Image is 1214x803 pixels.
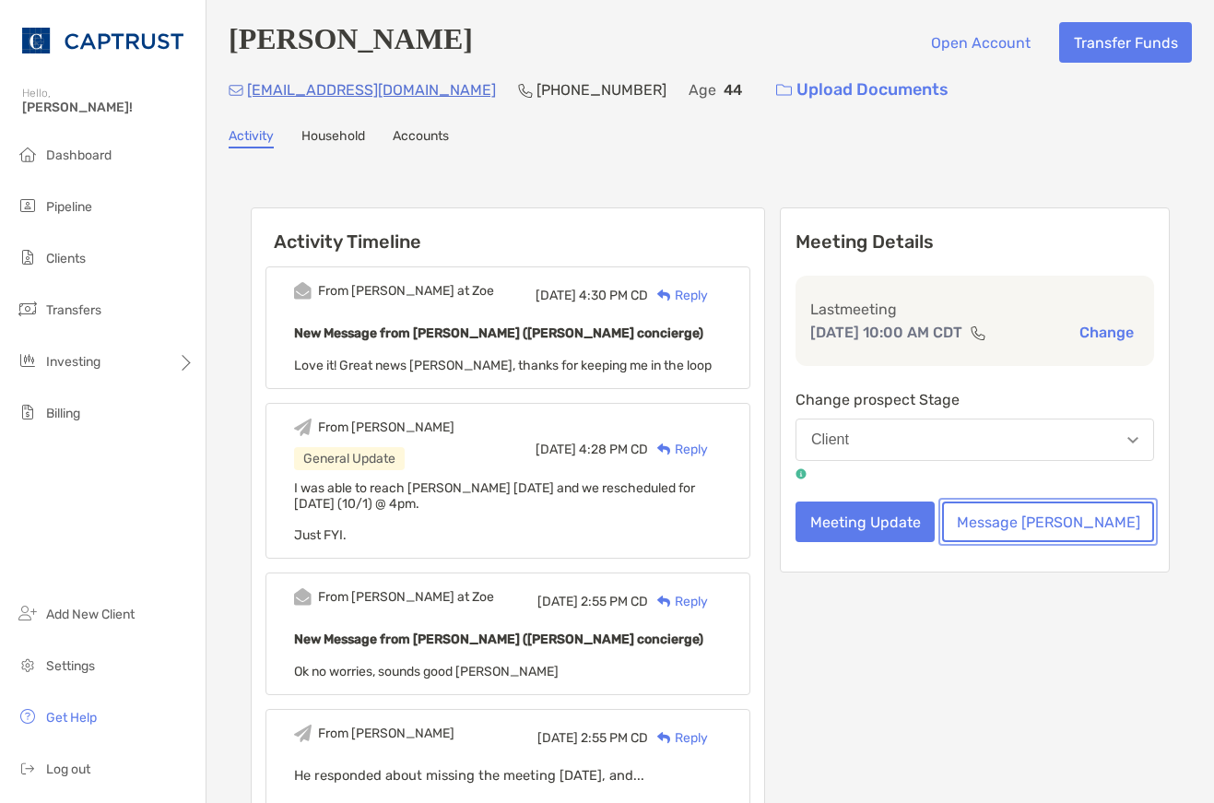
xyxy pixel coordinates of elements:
p: Last meeting [810,298,1139,321]
img: get-help icon [17,705,39,727]
h4: [PERSON_NAME] [229,22,473,63]
button: Transfer Funds [1059,22,1192,63]
h6: Activity Timeline [252,208,764,253]
button: Change [1074,323,1139,342]
span: Settings [46,658,95,674]
span: Log out [46,762,90,777]
img: Reply icon [657,596,671,608]
img: communication type [970,325,986,340]
img: Email Icon [229,85,243,96]
span: He responded about missing the meeting [DATE], and... [294,767,644,784]
div: Reply [648,286,708,305]
img: button icon [776,84,792,97]
div: Reply [648,592,708,611]
p: Change prospect Stage [796,388,1154,411]
img: transfers icon [17,298,39,320]
p: [DATE] 10:00 AM CDT [810,321,962,344]
button: Meeting Update [796,502,935,542]
p: 44 [724,78,742,101]
img: Event icon [294,282,312,300]
b: New Message from [PERSON_NAME] ([PERSON_NAME] concierge) [294,632,703,647]
span: Clients [46,251,86,266]
img: Event icon [294,725,312,742]
p: [PHONE_NUMBER] [536,78,666,101]
p: Age [689,78,716,101]
div: General Update [294,447,405,470]
span: [DATE] [536,288,576,303]
img: clients icon [17,246,39,268]
img: Event icon [294,588,312,606]
div: Client [811,431,849,448]
span: Love it! Great news [PERSON_NAME], thanks for keeping me in the loop [294,358,712,373]
button: Open Account [916,22,1044,63]
span: [DATE] [537,730,578,746]
img: Reply icon [657,443,671,455]
img: Event icon [294,419,312,436]
img: investing icon [17,349,39,372]
span: Dashboard [46,148,112,163]
span: Pipeline [46,199,92,215]
img: CAPTRUST Logo [22,7,183,74]
span: 2:55 PM CD [581,594,648,609]
img: billing icon [17,401,39,423]
img: Reply icon [657,732,671,744]
span: 4:30 PM CD [579,288,648,303]
button: Message [PERSON_NAME] [942,502,1154,542]
span: Transfers [46,302,101,318]
img: logout icon [17,757,39,779]
span: Billing [46,406,80,421]
span: [DATE] [537,594,578,609]
span: Investing [46,354,100,370]
img: pipeline icon [17,195,39,217]
span: Ok no worries, sounds good [PERSON_NAME] [294,664,559,679]
span: I was able to reach [PERSON_NAME] [DATE] and we rescheduled for [DATE] (10/1) @ 4pm. Just FYI. [294,480,695,543]
p: [EMAIL_ADDRESS][DOMAIN_NAME] [247,78,496,101]
a: Upload Documents [764,70,961,110]
img: add_new_client icon [17,602,39,624]
b: New Message from [PERSON_NAME] ([PERSON_NAME] concierge) [294,325,703,341]
img: tooltip [796,468,807,479]
button: Client [796,419,1154,461]
span: 2:55 PM CD [581,730,648,746]
div: From [PERSON_NAME] at Zoe [318,589,494,605]
span: Add New Client [46,607,135,622]
div: From [PERSON_NAME] [318,726,454,741]
img: Phone Icon [518,83,533,98]
img: settings icon [17,654,39,676]
a: Accounts [393,128,449,148]
p: Meeting Details [796,230,1154,254]
span: [DATE] [536,442,576,457]
img: Reply icon [657,289,671,301]
span: 4:28 PM CD [579,442,648,457]
img: dashboard icon [17,143,39,165]
div: From [PERSON_NAME] at Zoe [318,283,494,299]
a: Household [301,128,365,148]
img: Open dropdown arrow [1127,437,1138,443]
div: From [PERSON_NAME] [318,419,454,435]
a: Activity [229,128,274,148]
span: Get Help [46,710,97,726]
div: Reply [648,728,708,748]
span: [PERSON_NAME]! [22,100,194,115]
div: Reply [648,440,708,459]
